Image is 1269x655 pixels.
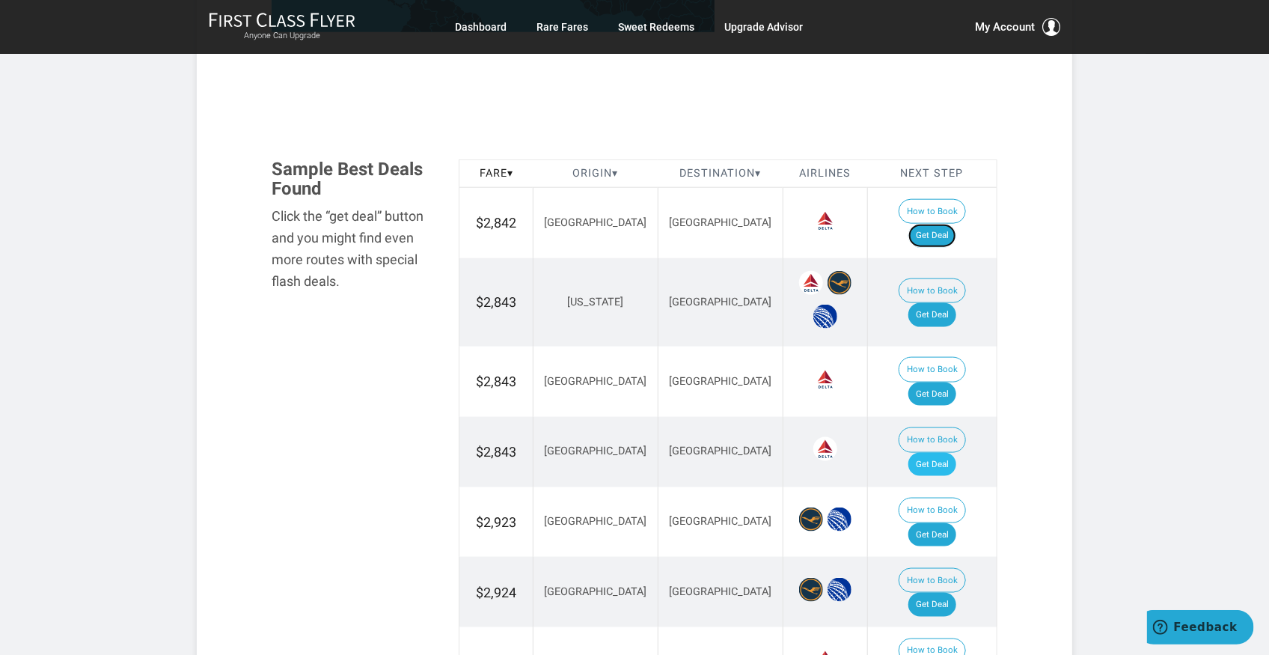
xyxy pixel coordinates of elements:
div: Click the “get deal” button and you might find even more routes with special flash deals. [272,206,436,292]
span: $2,842 [476,215,516,231]
a: Dashboard [455,13,507,40]
th: Origin [533,159,658,188]
th: Destination [658,159,783,188]
a: Get Deal [908,523,956,547]
span: $2,843 [476,444,516,460]
span: Delta Airlines [813,437,837,461]
img: First Class Flyer [209,12,355,28]
button: How to Book [899,278,966,304]
span: [GEOGRAPHIC_DATA] [544,585,646,598]
a: First Class FlyerAnyone Can Upgrade [209,12,355,42]
h3: Sample Best Deals Found [272,159,436,199]
span: United [828,578,851,602]
span: $2,843 [476,374,516,389]
span: United [813,305,837,329]
button: How to Book [899,357,966,383]
span: [GEOGRAPHIC_DATA] [544,375,646,388]
a: Get Deal [908,383,956,406]
span: [GEOGRAPHIC_DATA] [669,296,771,308]
span: Delta Airlines [799,271,823,295]
button: How to Book [899,427,966,453]
th: Fare [459,159,533,188]
span: [US_STATE] [567,296,623,308]
span: [GEOGRAPHIC_DATA] [544,445,646,457]
span: $2,924 [476,585,516,600]
button: My Account [975,18,1060,36]
button: How to Book [899,568,966,594]
span: $2,843 [476,294,516,310]
span: [GEOGRAPHIC_DATA] [669,375,771,388]
span: [GEOGRAPHIC_DATA] [669,515,771,528]
span: $2,923 [476,514,516,530]
span: Delta Airlines [813,368,837,392]
span: ▾ [507,167,513,180]
a: Get Deal [908,593,956,617]
a: Rare Fares [536,13,588,40]
span: [GEOGRAPHIC_DATA] [544,515,646,528]
a: Sweet Redeems [618,13,694,40]
span: [GEOGRAPHIC_DATA] [669,445,771,457]
a: Get Deal [908,224,956,248]
span: [GEOGRAPHIC_DATA] [669,585,771,598]
span: [GEOGRAPHIC_DATA] [544,216,646,229]
span: Lufthansa [828,271,851,295]
th: Next Step [867,159,997,188]
small: Anyone Can Upgrade [209,31,355,41]
a: Upgrade Advisor [724,13,803,40]
th: Airlines [783,159,867,188]
button: How to Book [899,199,966,225]
span: [GEOGRAPHIC_DATA] [669,216,771,229]
iframe: Opens a widget where you can find more information [1147,610,1254,648]
a: Get Deal [908,453,956,477]
span: United [828,508,851,531]
span: Delta Airlines [813,209,837,233]
a: Get Deal [908,303,956,327]
span: ▾ [612,167,618,180]
span: Lufthansa [799,508,823,531]
span: ▾ [755,167,761,180]
button: How to Book [899,498,966,523]
span: My Account [975,18,1035,36]
span: Lufthansa [799,578,823,602]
